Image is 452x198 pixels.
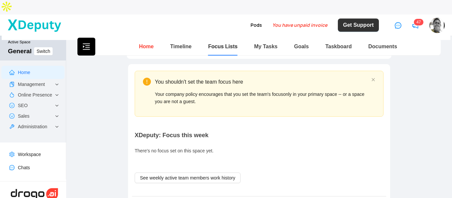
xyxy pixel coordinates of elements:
a: SEO [18,103,28,108]
a: Online Presence [18,92,52,98]
a: Management [18,82,45,87]
a: Home [139,44,154,49]
span: smile [9,103,15,108]
p: There's no focus set on this space yet. [135,147,381,154]
div: General [8,48,31,55]
a: Taskboard [325,44,352,49]
a: Sales [18,113,29,119]
p: Your company policy encourages that you set the team's focus only in your primary space - - or a ... [155,91,369,105]
sup: 47 [414,19,424,25]
a: Goals [294,44,309,49]
a: Documents [368,44,397,49]
small: Active Space [8,40,61,47]
button: Get Support [338,19,379,32]
a: My Tasks [254,44,278,49]
span: 4 [417,20,419,24]
a: Administration [18,124,47,129]
a: Chats [18,165,30,170]
span: message [395,22,401,29]
div: You shouldn't set the team focus here [155,78,369,86]
img: ebwozq1hgdrcfxavlvnx.jpg [429,18,445,33]
a: Workspace [18,152,41,157]
button: Switch [34,47,52,55]
a: Timeline [170,44,192,49]
button: close [371,78,375,82]
span: snippets [9,82,15,87]
a: Home [18,70,30,75]
span: 7 [419,20,421,24]
span: notification [412,22,419,29]
p: XDeputy: Focus this week [135,131,319,140]
img: XDeputy [7,18,62,33]
span: Switch [36,48,50,55]
button: See weekly active team members work history [135,173,241,183]
a: Pods [250,22,262,28]
span: See weekly active team members work history [140,174,235,181]
span: Get Support [343,21,374,29]
a: Focus Lists [208,44,238,49]
span: smile [9,113,15,119]
span: tool [9,124,15,129]
span: exclamation-circle [143,78,151,86]
span: menu-unfold [82,43,90,51]
span: fire [9,92,15,98]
